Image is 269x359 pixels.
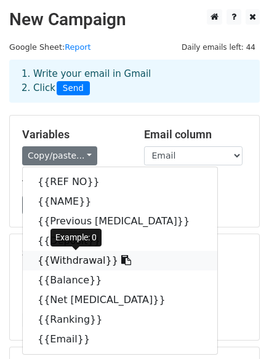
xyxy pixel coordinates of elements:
a: {{Previous [MEDICAL_DATA]}} [23,211,217,231]
h2: New Campaign [9,9,260,30]
span: Send [57,81,90,96]
small: Google Sheet: [9,42,90,52]
a: Report [65,42,90,52]
a: {{Balance}} [23,270,217,290]
a: {{Net [MEDICAL_DATA]}} [23,290,217,310]
a: {{Deposit}} [23,231,217,251]
div: 1. Write your email in Gmail 2. Click [12,67,257,95]
a: {{REF NO}} [23,172,217,192]
a: Copy/paste... [22,146,97,165]
span: Daily emails left: 44 [177,41,260,54]
iframe: Chat Widget [207,300,269,359]
a: {{Ranking}} [23,310,217,329]
a: Daily emails left: 44 [177,42,260,52]
a: {{Withdrawal}} [23,251,217,270]
h5: Variables [22,128,126,141]
h5: Email column [144,128,247,141]
a: {{Email}} [23,329,217,349]
a: {{NAME}} [23,192,217,211]
div: Example: 0 [50,229,102,247]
